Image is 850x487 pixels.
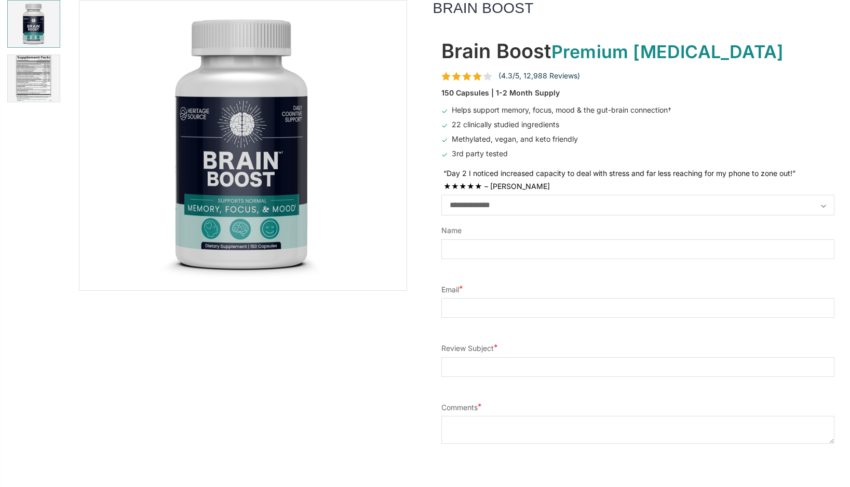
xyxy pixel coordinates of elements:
[452,105,671,115] span: Helps support memory, focus, mood & the gut-brain connection†
[441,106,448,116] span: ✓
[10,55,57,102] img: BRAIN BOOST
[441,342,835,354] label: Review Subject
[441,121,448,130] span: ✓
[441,225,835,236] label: Name
[10,1,57,47] img: BRAIN BOOST
[452,149,508,158] span: 3rd party tested
[452,134,578,144] span: Methylated, vegan, and keto friendly
[443,168,835,179] div: “Day 2 I noticed increased capacity to deal with stress and far less reaching for my phone to zon...
[441,136,448,145] span: ✓
[452,120,559,129] span: 22 clinically studied ingredients
[443,181,835,192] div: ★★★★★ – [PERSON_NAME]
[441,150,448,159] span: ✓
[441,401,835,413] label: Comments
[441,87,835,98] div: 150 Capsules | 1-2 Month Supply
[441,36,784,66] div: Brain Boost
[551,41,784,62] span: Premium [MEDICAL_DATA]
[441,283,835,295] label: Email
[98,1,388,290] img: BRAIN BOOST
[441,72,492,81] span: rating 4.3
[498,71,580,80] span: (4.3/5, 12,988 Reviews)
